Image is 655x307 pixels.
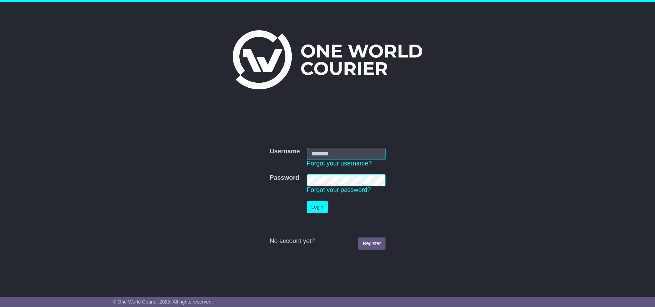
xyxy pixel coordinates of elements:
span: © One World Courier 2025. All rights reserved. [113,299,213,305]
img: One World [233,30,422,89]
button: Login [307,201,328,213]
a: Register [358,237,385,250]
div: No account yet? [270,237,385,245]
label: Password [270,174,299,182]
a: Forgot your password? [307,186,371,193]
a: Forgot your username? [307,160,372,167]
label: Username [270,148,300,155]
